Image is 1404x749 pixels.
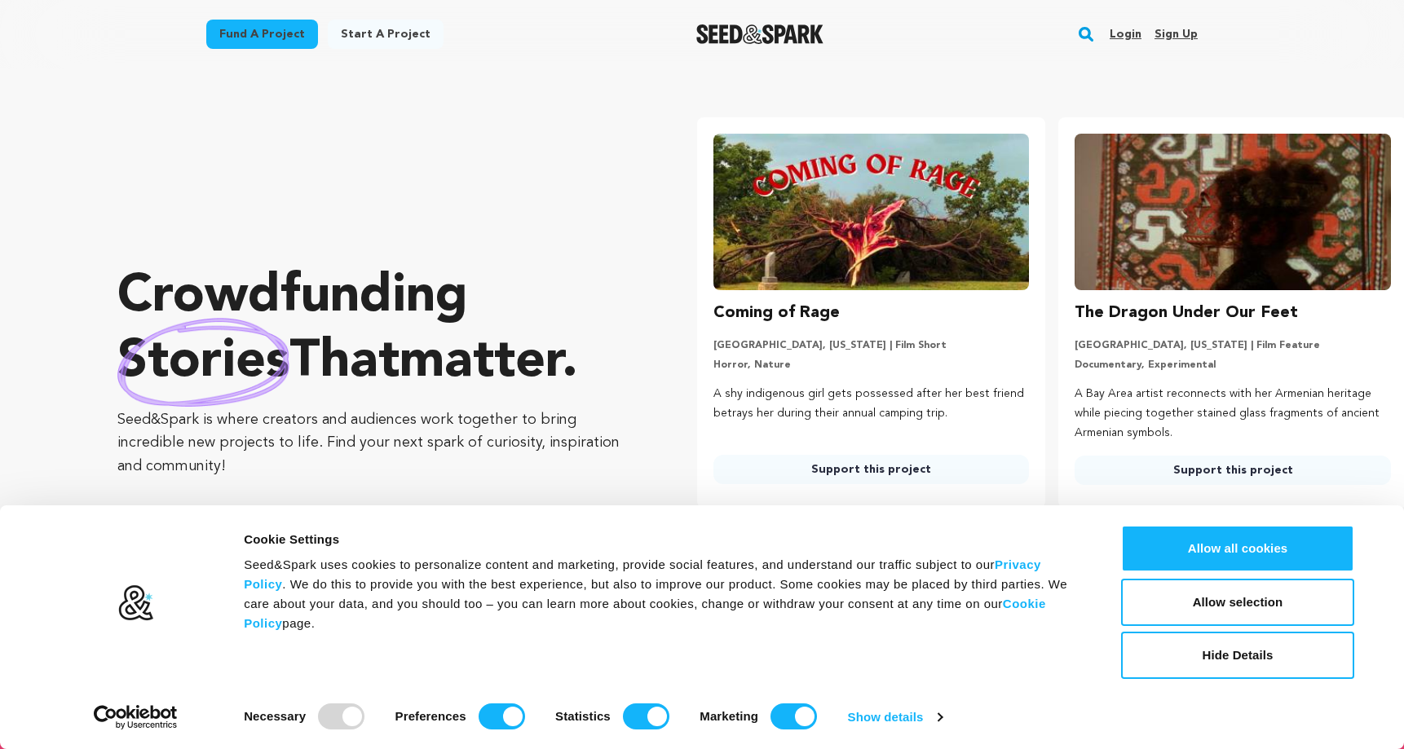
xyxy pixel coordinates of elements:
strong: Statistics [555,709,611,723]
p: Seed&Spark is where creators and audiences work together to bring incredible new projects to life... [117,408,632,478]
strong: Marketing [700,709,758,723]
button: Allow selection [1121,579,1354,626]
h3: The Dragon Under Our Feet [1075,300,1298,326]
a: Show details [848,705,943,729]
p: Crowdfunding that . [117,265,632,395]
p: [GEOGRAPHIC_DATA], [US_STATE] | Film Short [713,339,1030,352]
a: Seed&Spark Homepage [696,24,824,44]
img: logo [117,584,154,622]
a: Support this project [1075,456,1391,485]
a: Login [1110,21,1141,47]
a: Sign up [1155,21,1198,47]
span: matter [400,337,562,389]
strong: Preferences [395,709,466,723]
a: Usercentrics Cookiebot - opens in a new window [64,705,207,729]
button: Hide Details [1121,632,1354,679]
button: Allow all cookies [1121,525,1354,572]
img: hand sketched image [117,318,289,407]
legend: Consent Selection [243,697,244,698]
h3: Coming of Rage [713,300,840,326]
p: A Bay Area artist reconnects with her Armenian heritage while piecing together stained glass frag... [1075,385,1391,443]
p: [GEOGRAPHIC_DATA], [US_STATE] | Film Feature [1075,339,1391,352]
p: Horror, Nature [713,359,1030,372]
div: Seed&Spark uses cookies to personalize content and marketing, provide social features, and unders... [244,555,1084,633]
a: Fund a project [206,20,318,49]
a: Support this project [713,455,1030,484]
img: Coming of Rage image [713,134,1030,290]
p: Documentary, Experimental [1075,359,1391,372]
img: The Dragon Under Our Feet image [1075,134,1391,290]
img: Seed&Spark Logo Dark Mode [696,24,824,44]
a: Start a project [328,20,444,49]
strong: Necessary [244,709,306,723]
p: A shy indigenous girl gets possessed after her best friend betrays her during their annual campin... [713,385,1030,424]
a: Privacy Policy [244,557,1041,591]
div: Cookie Settings [244,530,1084,549]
